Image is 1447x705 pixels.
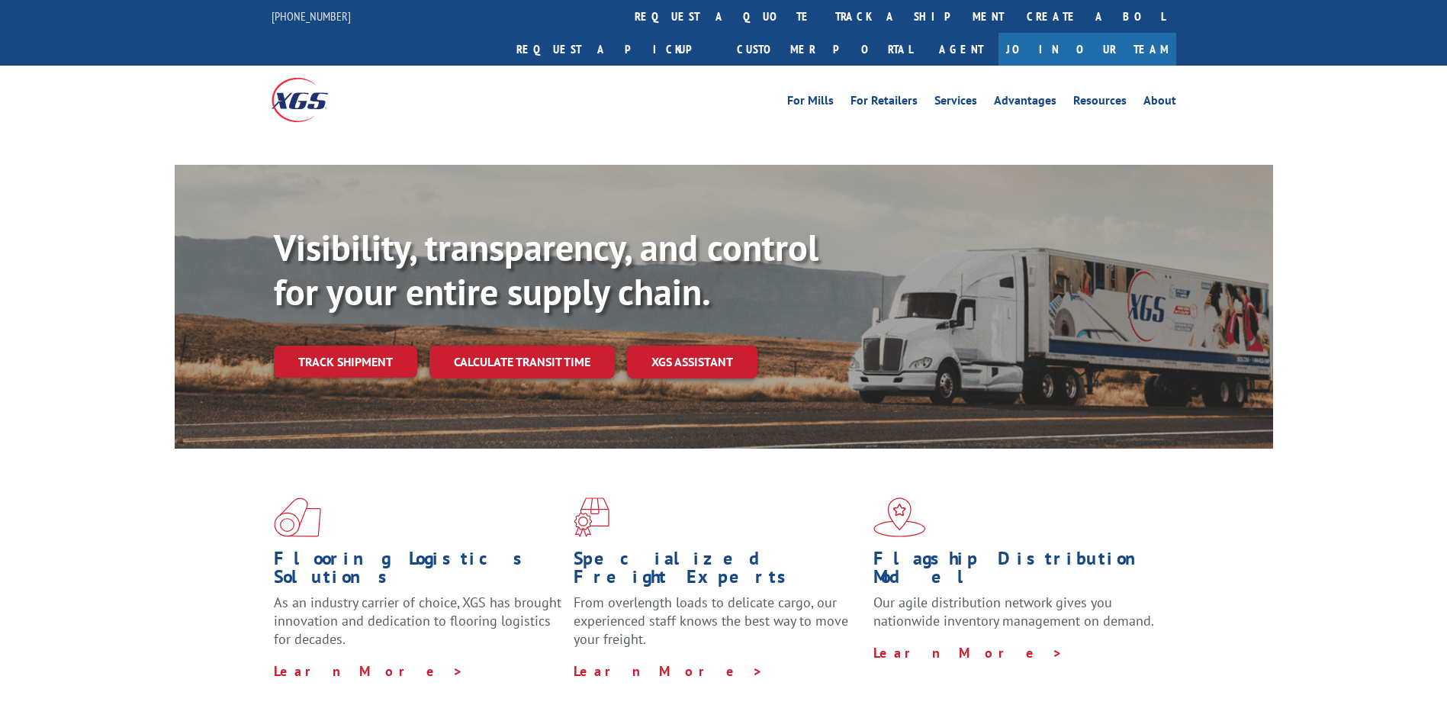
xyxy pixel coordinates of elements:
[924,33,998,66] a: Agent
[574,594,862,662] p: From overlength loads to delicate cargo, our experienced staff knows the best way to move your fr...
[787,95,834,111] a: For Mills
[994,95,1056,111] a: Advantages
[725,33,924,66] a: Customer Portal
[274,346,417,378] a: Track shipment
[274,662,464,680] a: Learn More >
[873,549,1162,594] h1: Flagship Distribution Model
[274,224,818,315] b: Visibility, transparency, and control for your entire supply chain.
[274,497,321,537] img: xgs-icon-total-supply-chain-intelligence-red
[873,594,1154,629] span: Our agile distribution network gives you nationwide inventory management on demand.
[851,95,918,111] a: For Retailers
[873,497,926,537] img: xgs-icon-flagship-distribution-model-red
[274,594,561,648] span: As an industry carrier of choice, XGS has brought innovation and dedication to flooring logistics...
[1073,95,1127,111] a: Resources
[574,662,764,680] a: Learn More >
[934,95,977,111] a: Services
[627,346,757,378] a: XGS ASSISTANT
[1143,95,1176,111] a: About
[574,497,609,537] img: xgs-icon-focused-on-flooring-red
[873,644,1063,662] a: Learn More >
[505,33,725,66] a: Request a pickup
[998,33,1176,66] a: Join Our Team
[574,549,862,594] h1: Specialized Freight Experts
[429,346,615,378] a: Calculate transit time
[274,549,562,594] h1: Flooring Logistics Solutions
[272,8,351,24] a: [PHONE_NUMBER]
